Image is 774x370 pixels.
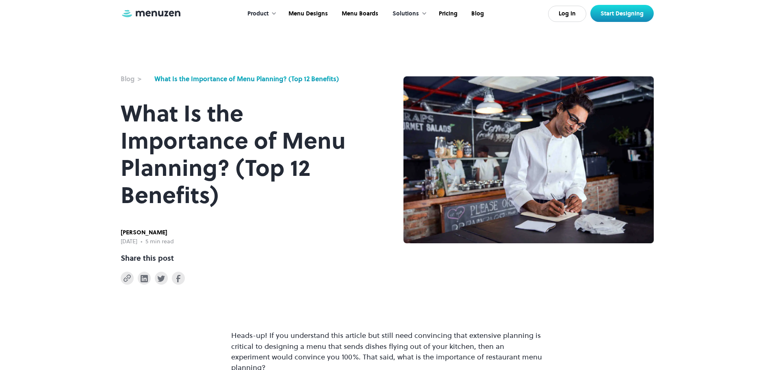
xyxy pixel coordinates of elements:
div: • [141,237,142,246]
h1: What Is the Importance of Menu Planning? (Top 12 Benefits) [121,100,371,209]
a: What Is the Importance of Menu Planning? (Top 12 Benefits) [154,74,339,84]
a: Blog > [121,74,150,84]
div: Solutions [392,9,419,18]
a: Menu Boards [334,1,384,26]
div: Product [239,1,281,26]
div: Solutions [384,1,431,26]
a: Log In [548,6,586,22]
div: [DATE] [121,237,137,246]
div: 5 min read [145,237,174,246]
div: Product [247,9,269,18]
a: Menu Designs [281,1,334,26]
a: Start Designing [590,5,654,22]
a: Pricing [431,1,464,26]
div: Share this post [121,253,174,264]
a: Blog [464,1,490,26]
div: [PERSON_NAME] [121,228,174,237]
